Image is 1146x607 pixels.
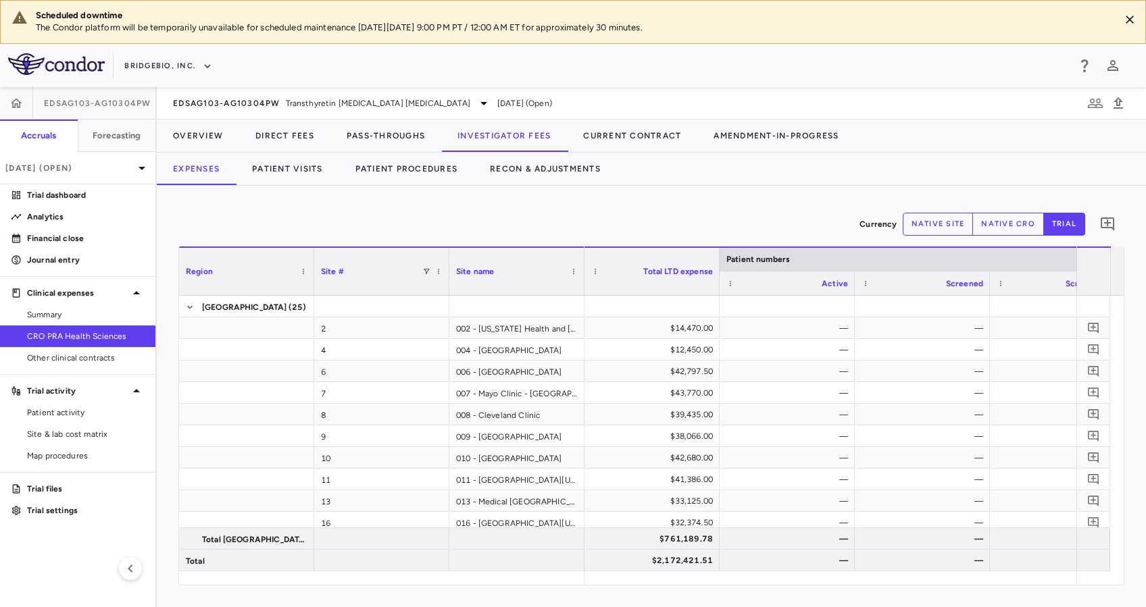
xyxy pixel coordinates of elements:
[36,9,1109,22] div: Scheduled downtime
[597,447,713,469] div: $42,680.00
[1087,386,1100,399] svg: Add comment
[314,447,449,468] div: 10
[474,153,617,185] button: Recon & Adjustments
[1002,382,1118,404] div: —
[1087,451,1100,464] svg: Add comment
[903,213,974,236] button: native site
[867,361,983,382] div: —
[732,425,848,447] div: —
[449,317,584,338] div: 002 - [US_STATE] Health and [GEOGRAPHIC_DATA]
[1002,469,1118,490] div: —
[157,120,239,152] button: Overview
[867,550,983,571] div: —
[867,382,983,404] div: —
[1002,447,1118,469] div: —
[27,254,145,266] p: Journal entry
[186,267,213,276] span: Region
[449,425,584,446] div: 009 - [GEOGRAPHIC_DATA]
[867,512,983,533] div: —
[1087,429,1100,442] svg: Add comment
[1085,448,1103,467] button: Add comment
[44,98,151,109] span: EDSAG103-AG10304PW
[867,469,983,490] div: —
[289,296,307,318] span: (25)
[186,550,205,572] span: Total
[27,385,128,397] p: Trial activity
[321,267,344,276] span: Site #
[449,404,584,425] div: 008 - Cleveland Clinic
[1096,213,1119,236] button: Add comment
[1002,317,1118,339] div: —
[1085,513,1103,531] button: Add comment
[732,382,848,404] div: —
[449,490,584,511] div: 013 - Medical [GEOGRAPHIC_DATA][US_STATE]
[732,447,848,469] div: —
[732,469,848,490] div: —
[597,550,713,571] div: $2,172,421.51
[5,162,134,174] p: [DATE] (Open)
[732,361,848,382] div: —
[643,267,713,276] span: Total LTD expense
[449,512,584,533] div: 016 - [GEOGRAPHIC_DATA][US_STATE]
[449,447,584,468] div: 010 - [GEOGRAPHIC_DATA]
[27,428,145,440] span: Site & lab cost matrix
[449,339,584,360] div: 004 - [GEOGRAPHIC_DATA]
[867,490,983,512] div: —
[822,279,848,288] span: Active
[441,120,567,152] button: Investigator Fees
[236,153,339,185] button: Patient Visits
[697,120,855,152] button: Amendment-In-Progress
[93,130,141,142] h6: Forecasting
[1002,490,1118,512] div: —
[726,255,790,264] span: Patient numbers
[314,339,449,360] div: 4
[1085,319,1103,337] button: Add comment
[732,317,848,339] div: —
[1002,550,1118,571] div: —
[1002,528,1118,550] div: —
[1087,343,1100,356] svg: Add comment
[314,425,449,446] div: 9
[27,309,145,321] span: Summary
[867,317,983,339] div: —
[339,153,474,185] button: Patient Procedures
[157,153,236,185] button: Expenses
[239,120,330,152] button: Direct Fees
[1099,216,1116,232] svg: Add comment
[1043,213,1085,236] button: trial
[1087,494,1100,507] svg: Add comment
[27,406,145,419] span: Patient activity
[1087,408,1100,421] svg: Add comment
[597,339,713,361] div: $12,450.00
[1087,473,1100,485] svg: Add comment
[27,287,128,299] p: Clinical expenses
[21,130,56,142] h6: Accruals
[173,98,280,109] span: EDSAG103-AG10304PW
[314,404,449,425] div: 8
[1002,404,1118,425] div: —
[1087,365,1100,377] svg: Add comment
[972,213,1044,236] button: native cro
[8,53,105,75] img: logo-full-SnFGN8VE.png
[124,55,212,77] button: BridgeBio, Inc.
[449,361,584,381] div: 006 - [GEOGRAPHIC_DATA]
[330,120,441,152] button: Pass-Throughs
[497,97,552,109] span: [DATE] (Open)
[314,382,449,403] div: 7
[597,382,713,404] div: $43,770.00
[1002,512,1118,533] div: —
[732,512,848,533] div: —
[732,339,848,361] div: —
[859,218,897,230] p: Currency
[732,528,848,550] div: —
[732,550,848,571] div: —
[597,512,713,533] div: $32,374.50
[1085,427,1103,445] button: Add comment
[27,232,145,244] p: Financial close
[449,469,584,490] div: 011 - [GEOGRAPHIC_DATA][US_STATE]
[732,404,848,425] div: —
[1085,384,1103,402] button: Add comment
[1087,321,1100,334] svg: Add comment
[597,425,713,447] div: $38,066.00
[1085,470,1103,488] button: Add comment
